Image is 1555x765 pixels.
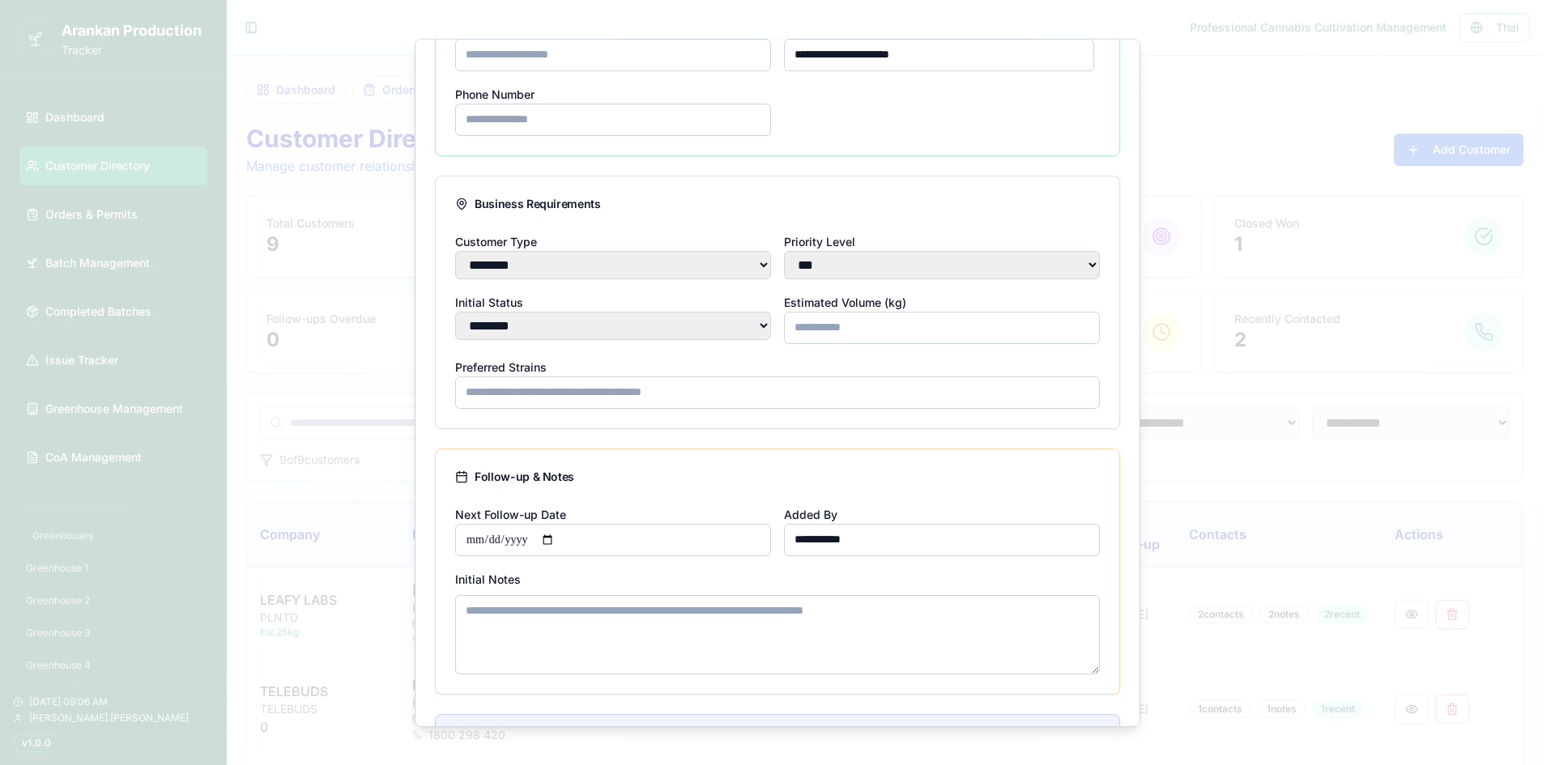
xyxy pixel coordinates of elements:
label: Estimated Volume (kg) [784,295,906,308]
label: Initial Status [455,295,523,308]
label: Next Follow-up Date [455,507,566,521]
label: Customer Type [455,234,537,248]
div: Business Requirements [455,195,1100,211]
label: Preferred Strains [455,359,547,373]
label: Priority Level [784,234,855,248]
div: Follow-up & Notes [455,468,1100,484]
label: Phone Number [455,87,535,100]
label: Initial Notes [455,572,521,585]
label: Added By [784,507,837,521]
